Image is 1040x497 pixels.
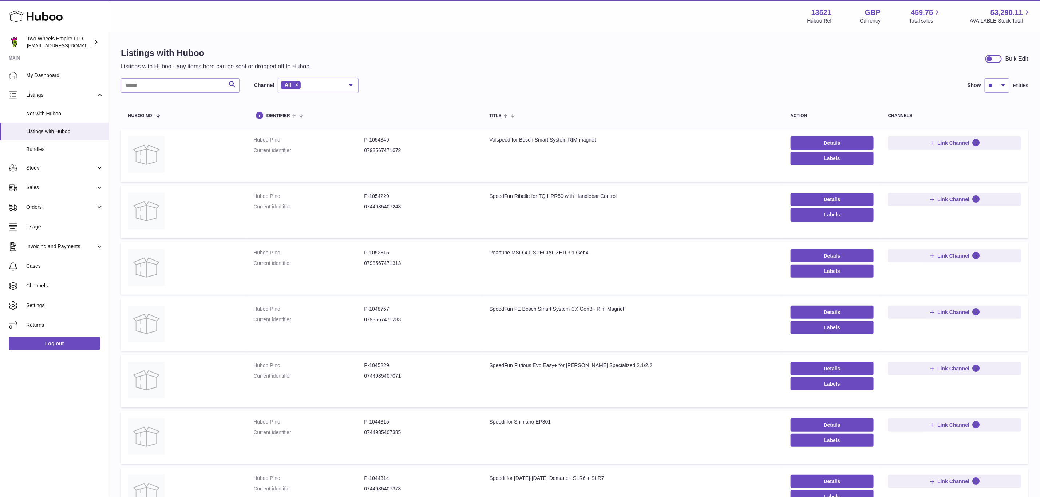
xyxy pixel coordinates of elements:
[937,140,969,146] span: Link Channel
[937,309,969,315] span: Link Channel
[26,164,96,171] span: Stock
[791,114,874,118] div: action
[860,17,881,24] div: Currency
[253,136,364,143] dt: Huboo P no
[1013,82,1028,89] span: entries
[1005,55,1028,63] div: Bulk Edit
[364,306,475,313] dd: P-1048757
[253,418,364,425] dt: Huboo P no
[364,260,475,267] dd: 0793567471313
[811,8,832,17] strong: 13521
[26,223,103,230] span: Usage
[26,263,103,270] span: Cases
[791,193,874,206] a: Details
[791,321,874,334] button: Labels
[364,373,475,379] dd: 0744985407071
[888,193,1021,206] button: Link Channel
[253,249,364,256] dt: Huboo P no
[791,249,874,262] a: Details
[364,475,475,482] dd: P-1044314
[26,184,96,191] span: Sales
[888,136,1021,150] button: Link Channel
[490,249,776,256] div: Peartune MSO 4.0 SPECIALIZED 3.1 Gen4
[364,418,475,425] dd: P-1044315
[937,253,969,259] span: Link Channel
[888,114,1021,118] div: channels
[26,92,96,99] span: Listings
[791,434,874,447] button: Labels
[364,193,475,200] dd: P-1054229
[254,82,274,89] label: Channel
[26,243,96,250] span: Invoicing and Payments
[26,302,103,309] span: Settings
[253,475,364,482] dt: Huboo P no
[128,136,165,173] img: Volspeed for Bosch Smart System RIM magnet
[364,362,475,369] dd: P-1045229
[26,146,103,153] span: Bundles
[970,8,1031,24] a: 53,290.11 AVAILABLE Stock Total
[128,362,165,398] img: SpeedFun Furious Evo Easy+ for Brose Specialized 2.1/2.2
[253,203,364,210] dt: Current identifier
[490,475,776,482] div: Speedi for [DATE]-[DATE] Domane+ SLR6 + SLR7
[27,43,107,48] span: [EMAIL_ADDRESS][DOMAIN_NAME]
[490,362,776,369] div: SpeedFun Furious Evo Easy+ for [PERSON_NAME] Specialized 2.1/2.2
[253,316,364,323] dt: Current identifier
[128,193,165,229] img: SpeedFun Ribelle for TQ HPR50 with Handlebar Control
[26,282,103,289] span: Channels
[888,475,1021,488] button: Link Channel
[253,306,364,313] dt: Huboo P no
[490,114,502,118] span: title
[253,373,364,379] dt: Current identifier
[26,204,96,211] span: Orders
[364,203,475,210] dd: 0744985407248
[791,362,874,375] a: Details
[364,147,475,154] dd: 0793567471672
[791,418,874,432] a: Details
[791,152,874,165] button: Labels
[490,306,776,313] div: SpeedFun FE Bosch Smart System CX Gen3 - Rim Magnet
[937,365,969,372] span: Link Channel
[253,193,364,200] dt: Huboo P no
[128,249,165,286] img: Peartune MSO 4.0 SPECIALIZED 3.1 Gen4
[990,8,1023,17] span: 53,290.11
[490,136,776,143] div: Volspeed for Bosch Smart System RIM magnet
[909,17,941,24] span: Total sales
[911,8,933,17] span: 459.75
[909,8,941,24] a: 459.75 Total sales
[364,429,475,436] dd: 0744985407385
[888,249,1021,262] button: Link Channel
[26,322,103,329] span: Returns
[937,196,969,203] span: Link Channel
[968,82,981,89] label: Show
[791,208,874,221] button: Labels
[865,8,881,17] strong: GBP
[128,418,165,455] img: Speedi for Shimano EP801
[791,377,874,390] button: Labels
[128,114,152,118] span: Huboo no
[888,418,1021,432] button: Link Channel
[791,475,874,488] a: Details
[888,362,1021,375] button: Link Channel
[266,114,290,118] span: identifier
[253,429,364,436] dt: Current identifier
[364,316,475,323] dd: 0793567471283
[253,147,364,154] dt: Current identifier
[26,128,103,135] span: Listings with Huboo
[9,337,100,350] a: Log out
[490,193,776,200] div: SpeedFun Ribelle for TQ HPR50 with Handlebar Control
[27,35,92,49] div: Two Wheels Empire LTD
[26,72,103,79] span: My Dashboard
[121,47,311,59] h1: Listings with Huboo
[364,485,475,492] dd: 0744985407378
[364,136,475,143] dd: P-1054349
[791,136,874,150] a: Details
[807,17,832,24] div: Huboo Ref
[791,306,874,319] a: Details
[490,418,776,425] div: Speedi for Shimano EP801
[285,82,291,88] span: All
[253,362,364,369] dt: Huboo P no
[364,249,475,256] dd: P-1052815
[26,110,103,117] span: Not with Huboo
[937,422,969,428] span: Link Channel
[253,485,364,492] dt: Current identifier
